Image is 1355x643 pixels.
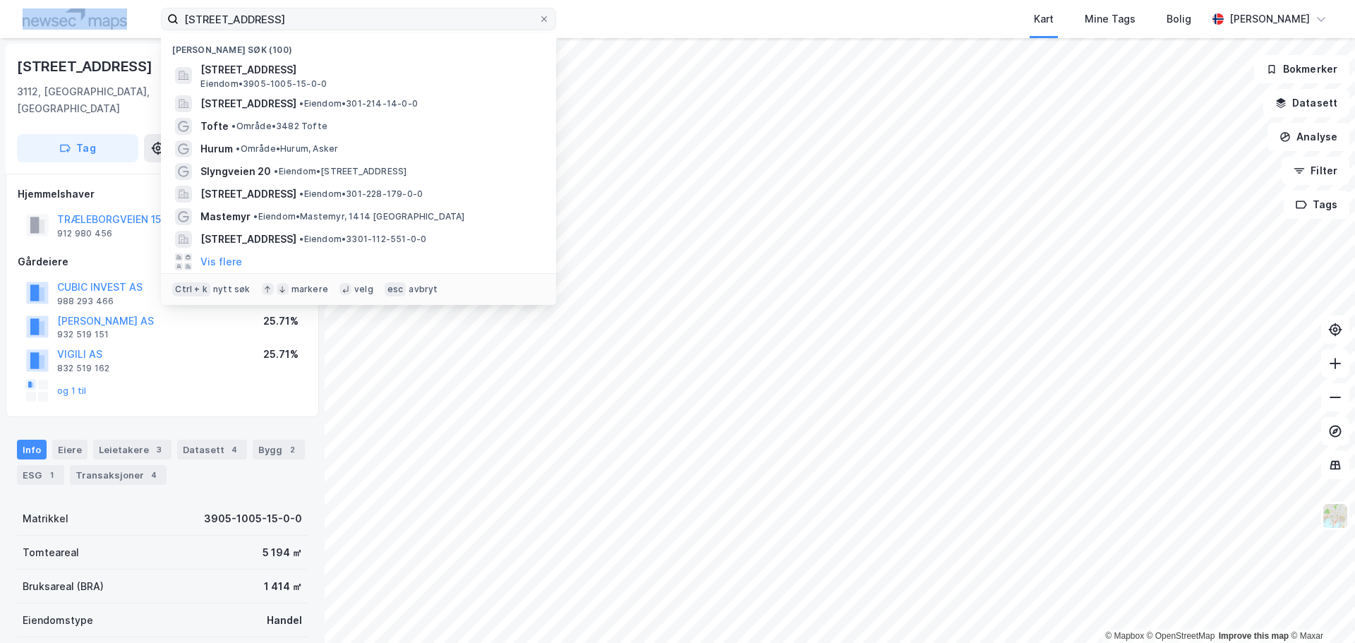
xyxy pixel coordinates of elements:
[1147,631,1215,641] a: OpenStreetMap
[285,443,299,457] div: 2
[17,83,195,117] div: 3112, [GEOGRAPHIC_DATA], [GEOGRAPHIC_DATA]
[1167,11,1191,28] div: Bolig
[23,612,93,629] div: Eiendomstype
[1282,157,1349,185] button: Filter
[274,166,406,177] span: Eiendom • [STREET_ADDRESS]
[253,211,258,222] span: •
[227,443,241,457] div: 4
[152,443,166,457] div: 3
[1263,89,1349,117] button: Datasett
[1219,631,1289,641] a: Improve this map
[200,78,327,90] span: Eiendom • 3905-1005-15-0-0
[291,284,328,295] div: markere
[200,118,229,135] span: Tofte
[236,143,240,154] span: •
[264,578,302,595] div: 1 414 ㎡
[23,578,104,595] div: Bruksareal (BRA)
[44,468,59,482] div: 1
[200,163,271,180] span: Slyngveien 20
[57,296,114,307] div: 988 293 466
[354,284,373,295] div: velg
[200,253,242,270] button: Vis flere
[23,8,127,30] img: logo.a4113a55bc3d86da70a041830d287a7e.svg
[200,208,251,225] span: Mastemyr
[1254,55,1349,83] button: Bokmerker
[17,440,47,459] div: Info
[409,284,438,295] div: avbryt
[200,140,233,157] span: Hurum
[23,510,68,527] div: Matrikkel
[1284,191,1349,219] button: Tags
[1284,575,1355,643] div: Kontrollprogram for chat
[253,211,464,222] span: Eiendom • Mastemyr, 1414 [GEOGRAPHIC_DATA]
[204,510,302,527] div: 3905-1005-15-0-0
[200,231,296,248] span: [STREET_ADDRESS]
[17,134,138,162] button: Tag
[18,186,307,203] div: Hjemmelshaver
[1085,11,1136,28] div: Mine Tags
[177,440,247,459] div: Datasett
[263,544,302,561] div: 5 194 ㎡
[52,440,88,459] div: Eiere
[1284,575,1355,643] iframe: Chat Widget
[1267,123,1349,151] button: Analyse
[93,440,171,459] div: Leietakere
[161,33,556,59] div: [PERSON_NAME] søk (100)
[267,612,302,629] div: Handel
[231,121,236,131] span: •
[263,313,299,330] div: 25.71%
[299,234,426,245] span: Eiendom • 3301-112-551-0-0
[1229,11,1310,28] div: [PERSON_NAME]
[147,468,161,482] div: 4
[299,188,423,200] span: Eiendom • 301-228-179-0-0
[1105,631,1144,641] a: Mapbox
[17,55,155,78] div: [STREET_ADDRESS]
[57,329,109,340] div: 932 519 151
[299,98,303,109] span: •
[200,95,296,112] span: [STREET_ADDRESS]
[236,143,338,155] span: Område • Hurum, Asker
[213,284,251,295] div: nytt søk
[385,282,406,296] div: esc
[263,346,299,363] div: 25.71%
[70,465,167,485] div: Transaksjoner
[179,8,538,30] input: Søk på adresse, matrikkel, gårdeiere, leietakere eller personer
[253,440,305,459] div: Bygg
[1322,503,1349,529] img: Z
[1034,11,1054,28] div: Kart
[231,121,327,132] span: Område • 3482 Tofte
[23,544,79,561] div: Tomteareal
[57,228,112,239] div: 912 980 456
[299,98,418,109] span: Eiendom • 301-214-14-0-0
[57,363,109,374] div: 832 519 162
[17,465,64,485] div: ESG
[200,61,539,78] span: [STREET_ADDRESS]
[18,253,307,270] div: Gårdeiere
[299,234,303,244] span: •
[172,282,210,296] div: Ctrl + k
[299,188,303,199] span: •
[274,166,278,176] span: •
[200,186,296,203] span: [STREET_ADDRESS]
